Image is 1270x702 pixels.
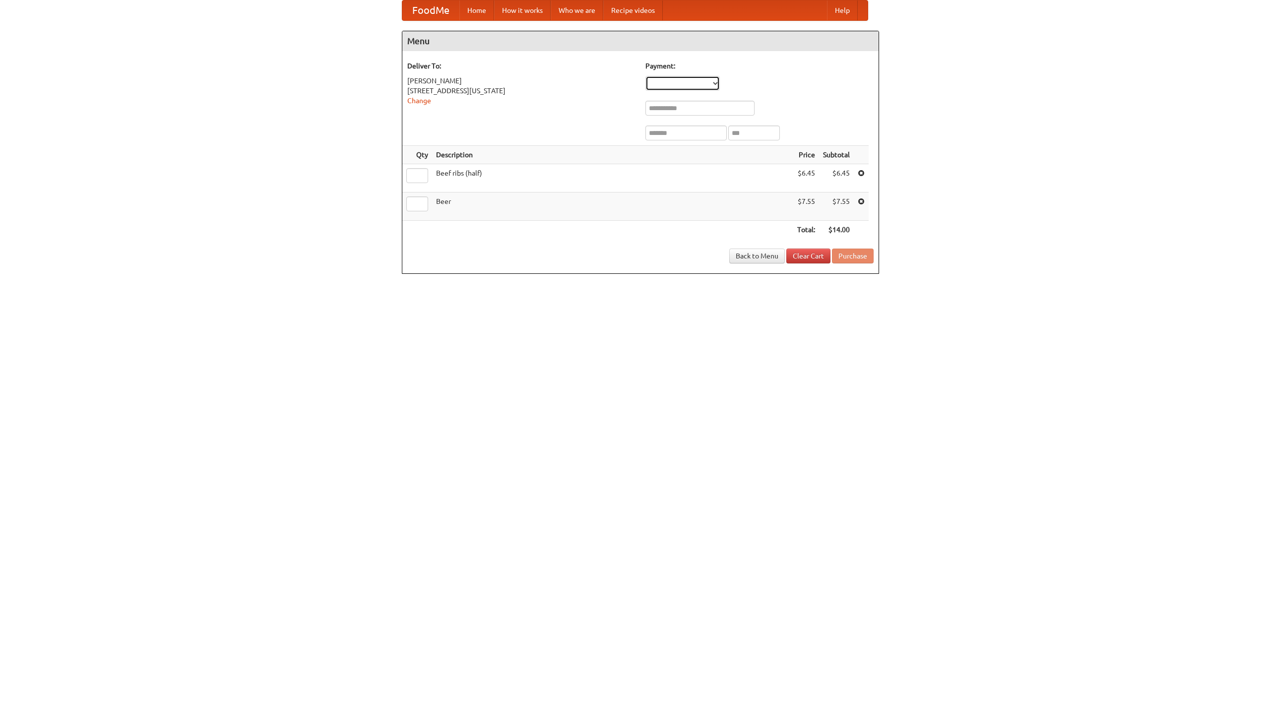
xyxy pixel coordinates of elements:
[407,97,431,105] a: Change
[827,0,858,20] a: Help
[832,249,874,263] button: Purchase
[432,192,793,221] td: Beer
[786,249,830,263] a: Clear Cart
[793,192,819,221] td: $7.55
[432,164,793,192] td: Beef ribs (half)
[551,0,603,20] a: Who we are
[645,61,874,71] h5: Payment:
[402,0,459,20] a: FoodMe
[793,146,819,164] th: Price
[494,0,551,20] a: How it works
[402,146,432,164] th: Qty
[819,192,854,221] td: $7.55
[603,0,663,20] a: Recipe videos
[407,86,635,96] div: [STREET_ADDRESS][US_STATE]
[402,31,879,51] h4: Menu
[459,0,494,20] a: Home
[407,76,635,86] div: [PERSON_NAME]
[793,221,819,239] th: Total:
[819,164,854,192] td: $6.45
[819,146,854,164] th: Subtotal
[432,146,793,164] th: Description
[407,61,635,71] h5: Deliver To:
[729,249,785,263] a: Back to Menu
[793,164,819,192] td: $6.45
[819,221,854,239] th: $14.00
